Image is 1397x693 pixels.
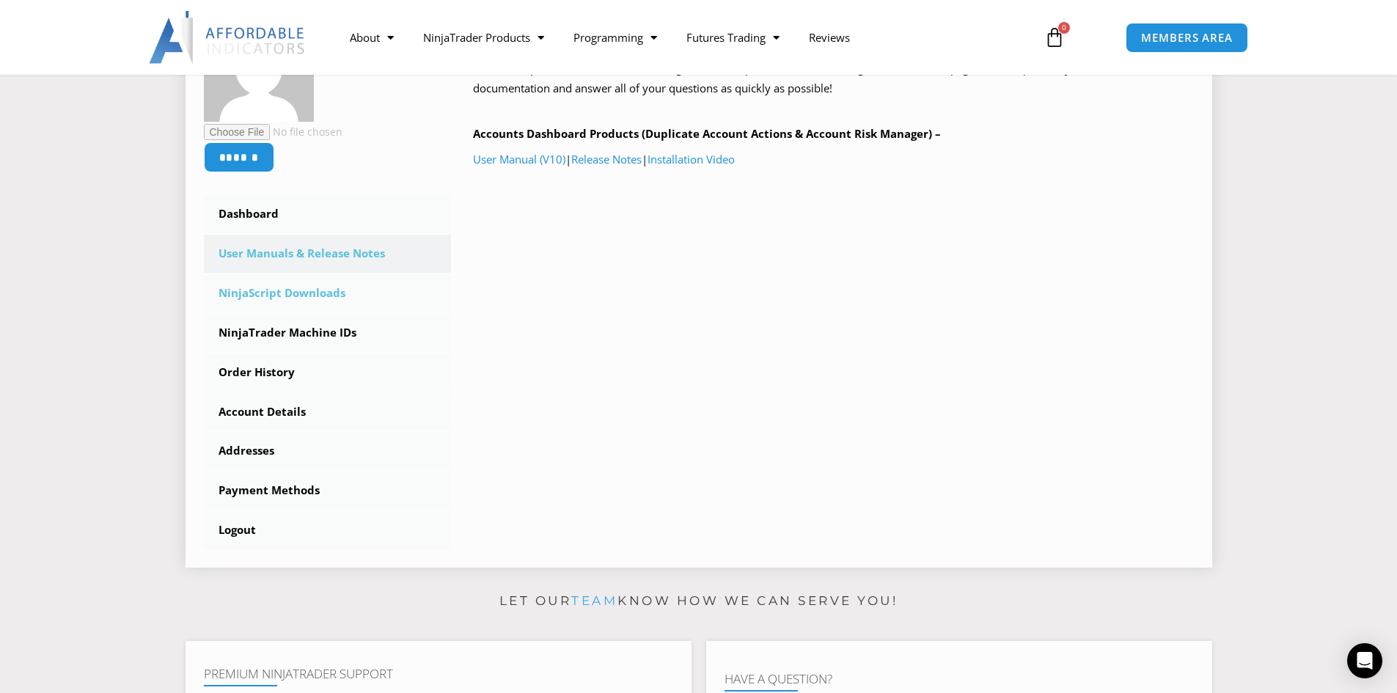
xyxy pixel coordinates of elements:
a: User Manual (V10) [473,152,565,166]
nav: Menu [335,21,1027,54]
a: Addresses [204,432,452,470]
img: LogoAI | Affordable Indicators – NinjaTrader [149,11,307,64]
a: Payment Methods [204,472,452,510]
a: team [571,593,617,608]
a: Order History [204,353,452,392]
a: Release Notes [571,152,642,166]
a: Logout [204,511,452,549]
h4: Premium NinjaTrader Support [204,667,673,681]
a: Reviews [794,21,865,54]
a: NinjaScript Downloads [204,274,452,312]
a: Account Details [204,393,452,431]
p: | | [473,150,1194,170]
a: NinjaTrader Machine IDs [204,314,452,352]
span: 0 [1058,22,1070,34]
a: MEMBERS AREA [1126,23,1248,53]
nav: Account pages [204,195,452,549]
a: NinjaTrader Products [408,21,559,54]
b: Accounts Dashboard Products (Duplicate Account Actions & Account Risk Manager) – [473,126,941,141]
a: Programming [559,21,672,54]
a: Futures Trading [672,21,794,54]
a: Installation Video [648,152,735,166]
a: User Manuals & Release Notes [204,235,452,273]
span: MEMBERS AREA [1141,32,1233,43]
a: team [623,61,648,76]
h4: Have A Question? [725,672,1194,686]
p: Let our know how we can serve you! [186,590,1212,613]
div: Open Intercom Messenger [1347,643,1382,678]
a: Dashboard [204,195,452,233]
a: About [335,21,408,54]
a: 0 [1022,16,1087,59]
